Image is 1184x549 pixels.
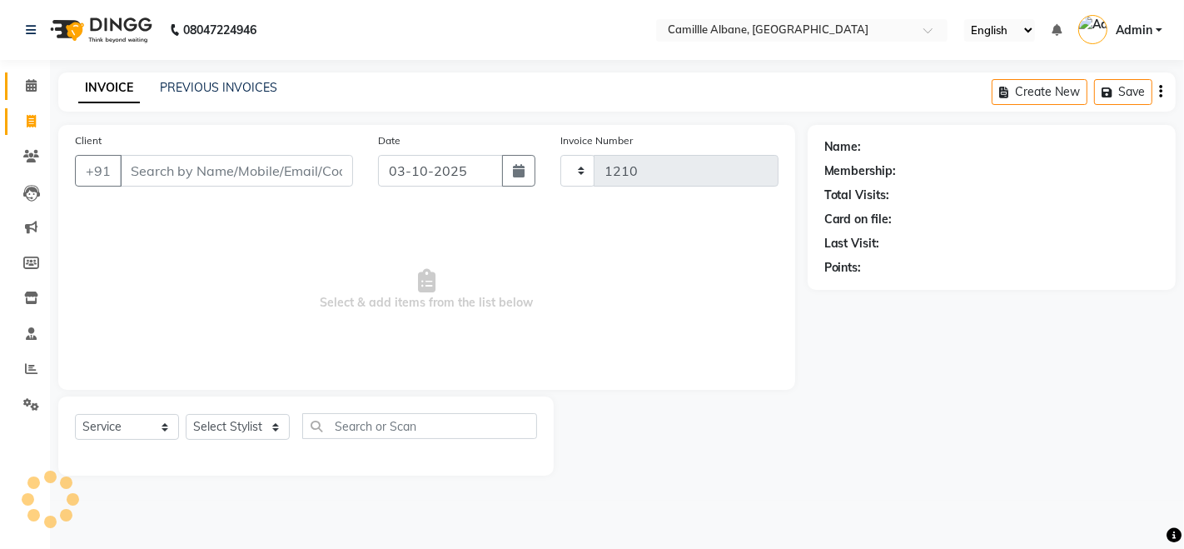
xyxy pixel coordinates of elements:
span: Admin [1116,22,1152,39]
div: Card on file: [824,211,893,228]
label: Client [75,133,102,148]
label: Invoice Number [560,133,633,148]
input: Search or Scan [302,413,537,439]
div: Name: [824,138,862,156]
div: Last Visit: [824,235,880,252]
input: Search by Name/Mobile/Email/Code [120,155,353,187]
a: PREVIOUS INVOICES [160,80,277,95]
b: 08047224946 [183,7,256,53]
span: Select & add items from the list below [75,207,779,373]
div: Membership: [824,162,897,180]
div: Total Visits: [824,187,890,204]
label: Date [378,133,400,148]
button: +91 [75,155,122,187]
button: Save [1094,79,1152,105]
a: INVOICE [78,73,140,103]
img: logo [42,7,157,53]
div: Points: [824,259,862,277]
button: Create New [992,79,1087,105]
img: Admin [1078,15,1107,44]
